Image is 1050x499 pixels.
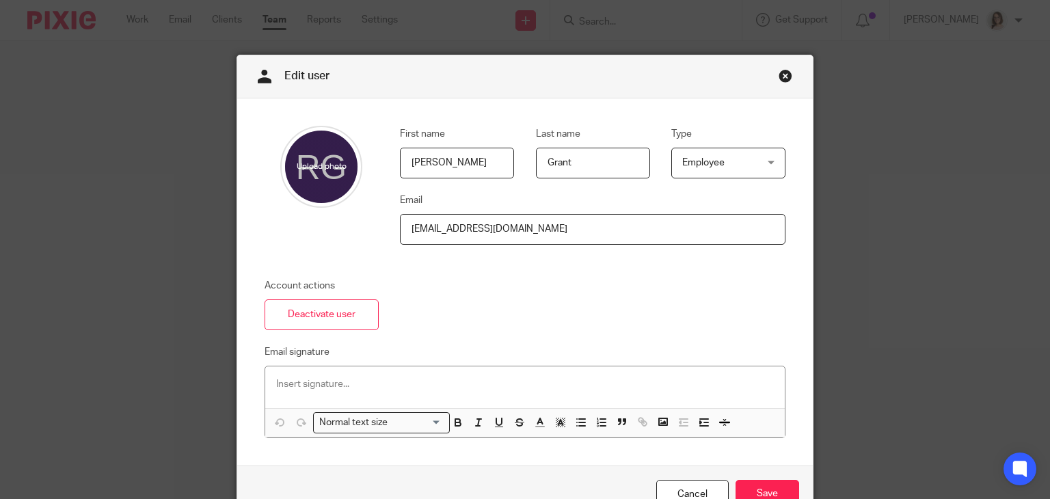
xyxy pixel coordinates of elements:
input: Search for option [392,416,442,430]
div: Search for option [313,412,450,433]
a: Deactivate user [265,299,379,330]
label: Last name [536,127,580,141]
span: Employee [682,158,725,167]
a: Close this dialog window [779,69,792,87]
label: Email signature [265,345,329,359]
p: Account actions [265,279,379,293]
span: Normal text size [317,416,391,430]
span: Edit user [284,70,329,81]
label: Type [671,127,692,141]
label: Email [400,193,422,207]
label: First name [400,127,445,141]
